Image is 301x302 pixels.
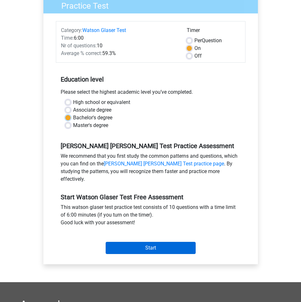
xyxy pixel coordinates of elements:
[194,44,201,52] label: On
[73,99,130,106] label: High school or equivalent
[56,88,245,99] div: Please select the highest academic level you’ve completed.
[61,73,241,86] h5: Education level
[56,34,182,42] div: 6:00
[73,106,111,114] label: Associate degree
[56,42,182,50] div: 10
[61,43,97,49] span: Nr of questions:
[61,35,74,41] span: Time:
[61,193,241,201] h5: Start Watson Glaser Test Free Assessment
[106,242,196,254] input: Start
[73,114,112,122] label: Bachelor's degree
[61,142,241,150] h5: [PERSON_NAME] [PERSON_NAME] Test Practice Assessment
[194,52,202,60] label: Off
[82,27,126,33] a: Watson Glaser Test
[61,50,102,56] span: Average % correct:
[56,50,182,57] div: 59.3%
[194,37,202,44] span: Per
[187,27,240,37] div: Timer
[61,27,82,33] span: Category:
[104,161,224,167] a: [PERSON_NAME] [PERSON_NAME] Test practice page
[56,152,245,186] div: We recommend that you first study the common patterns and questions, which you can find on the . ...
[56,203,245,229] div: This watson glaser test practice test consists of 10 questions with a time limit of 6:00 minutes ...
[73,122,108,129] label: Master's degree
[194,37,222,44] label: Question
